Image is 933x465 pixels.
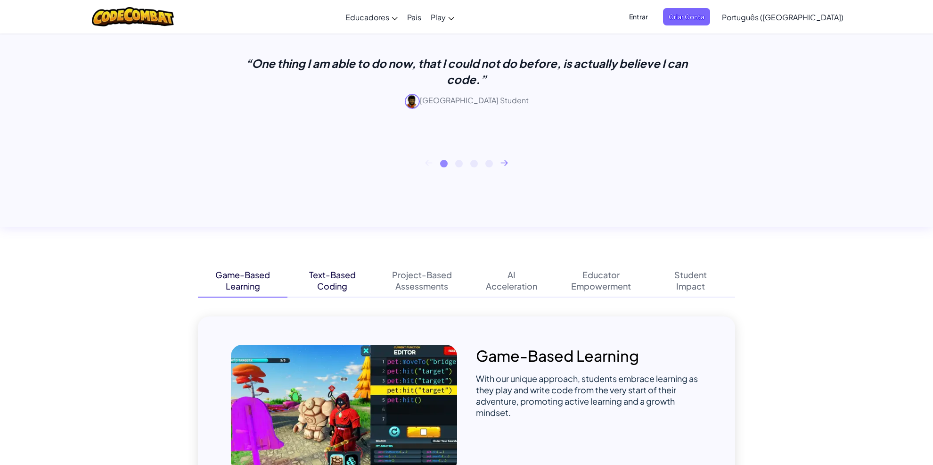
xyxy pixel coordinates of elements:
span: Play [431,12,446,22]
div: Acceleration [486,281,537,292]
div: Educator [582,269,620,281]
a: Educadores [341,4,402,30]
button: 3 [470,160,478,167]
div: Game-Based [215,269,270,281]
button: EducatorEmpowerment [556,265,646,298]
div: Student [674,269,707,281]
a: Pais [402,4,426,30]
span: Português ([GEOGRAPHIC_DATA]) [722,12,843,22]
button: Text-BasedCoding [287,265,377,298]
p: Game-Based Learning [476,345,702,366]
p: [GEOGRAPHIC_DATA] Student [231,94,702,109]
div: Coding [317,281,347,292]
div: Text-Based [309,269,356,281]
div: Learning [226,281,260,292]
button: AIAcceleration [466,265,556,298]
button: StudentImpact [646,265,735,298]
a: Português ([GEOGRAPHIC_DATA]) [717,4,848,30]
a: Play [426,4,459,30]
div: AI [507,269,516,281]
div: Empowerment [571,281,631,292]
span: With our unique approach, students embrace learning as they play and write code from the very sta... [476,373,698,418]
p: “One thing I am able to do now, that I could not do before, is actually believe I can code.” [231,55,702,87]
button: Game-BasedLearning [198,265,287,298]
div: Impact [676,281,705,292]
div: Assessments [395,281,448,292]
button: 2 [455,160,463,167]
img: avatar [405,94,420,109]
span: Educadores [345,12,389,22]
button: Entrar [623,8,654,25]
button: Criar Conta [663,8,710,25]
img: CodeCombat logo [92,7,174,26]
button: 1 [440,160,448,167]
div: Project-Based [392,269,452,281]
button: Project-BasedAssessments [377,265,466,298]
button: 4 [485,160,493,167]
